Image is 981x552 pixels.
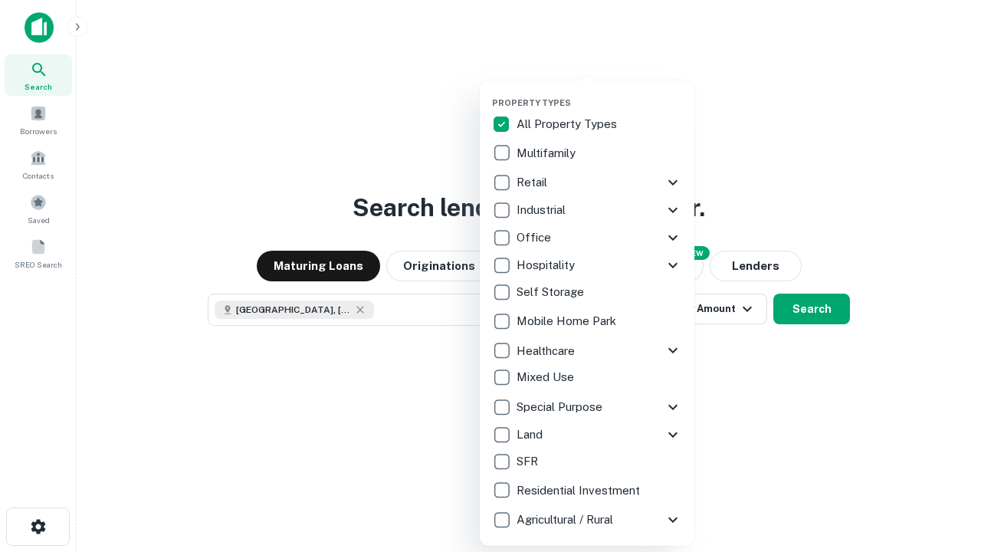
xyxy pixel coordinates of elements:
div: Agricultural / Rural [492,506,682,534]
span: Property Types [492,98,571,107]
p: Office [517,228,554,247]
div: Retail [492,169,682,196]
p: Industrial [517,201,569,219]
p: Healthcare [517,342,578,360]
p: All Property Types [517,115,620,133]
div: Office [492,224,682,251]
p: Retail [517,173,550,192]
p: SFR [517,452,541,471]
p: Mixed Use [517,368,577,386]
div: Hospitality [492,251,682,279]
p: Land [517,426,546,444]
div: Land [492,421,682,449]
p: Multifamily [517,144,579,163]
div: Industrial [492,196,682,224]
p: Special Purpose [517,398,605,416]
p: Hospitality [517,256,578,274]
div: Healthcare [492,337,682,364]
iframe: Chat Widget [904,429,981,503]
div: Special Purpose [492,393,682,421]
p: Agricultural / Rural [517,511,616,529]
p: Mobile Home Park [517,312,619,330]
p: Residential Investment [517,481,643,500]
p: Self Storage [517,283,587,301]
